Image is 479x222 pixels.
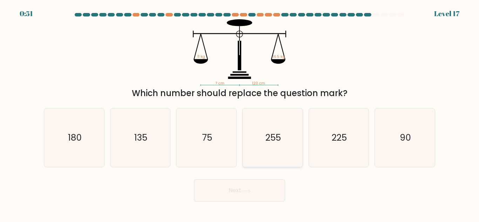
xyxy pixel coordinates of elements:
[194,179,285,202] button: Next
[434,8,459,19] div: Level 17
[252,81,265,86] tspan: 120 cm
[202,132,212,144] text: 75
[197,54,205,59] tspan: 11 kg
[265,132,281,144] text: 255
[68,132,81,144] text: 180
[134,132,147,144] text: 135
[332,132,347,144] text: 225
[273,54,285,59] tspan: 16.5 kg
[216,81,224,86] tspan: ? cm
[48,87,431,100] div: Which number should replace the question mark?
[20,8,33,19] div: 0:51
[400,132,411,144] text: 90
